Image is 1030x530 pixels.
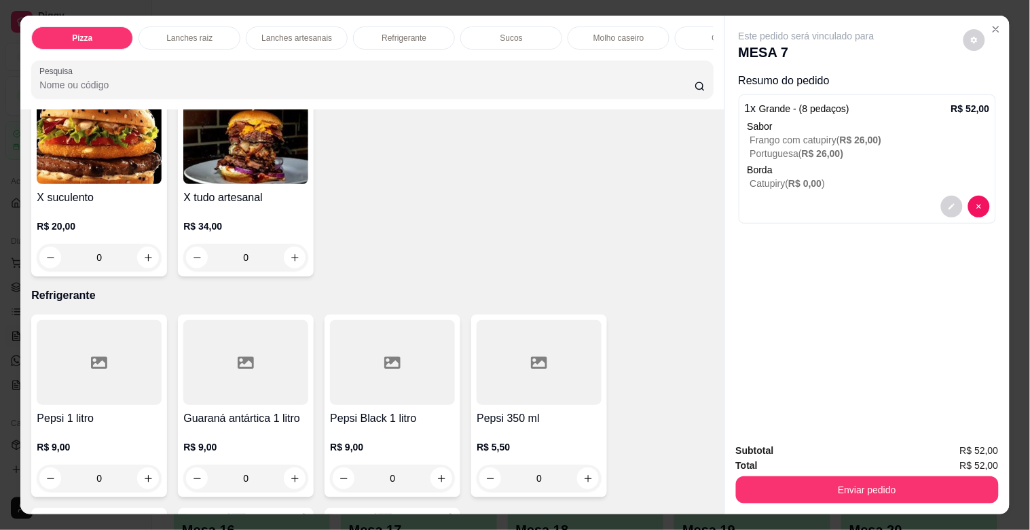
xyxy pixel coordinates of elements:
[960,443,999,458] span: R$ 52,00
[739,29,875,43] p: Este pedido será vinculado para
[968,196,990,217] button: decrease-product-quantity
[960,458,999,473] span: R$ 52,00
[985,18,1007,40] button: Close
[802,148,844,159] span: R$ 26,00 )
[748,163,990,177] p: Borda
[39,65,77,77] label: Pesquisa
[261,33,332,43] p: Lanches artesanais
[745,101,849,117] p: 1 x
[479,467,501,489] button: decrease-product-quantity
[37,219,162,233] p: R$ 20,00
[477,440,602,454] p: R$ 5,50
[31,287,713,304] p: Refrigerante
[330,440,455,454] p: R$ 9,00
[788,178,822,189] span: R$ 0,00
[72,33,92,43] p: Pizza
[430,467,452,489] button: increase-product-quantity
[750,177,990,190] p: Catupiry ( )
[183,190,308,206] h4: X tudo artesanal
[183,440,308,454] p: R$ 9,00
[183,219,308,233] p: R$ 34,00
[382,33,426,43] p: Refrigerante
[330,410,455,427] h4: Pepsi Black 1 litro
[39,78,695,92] input: Pesquisa
[593,33,644,43] p: Molho caseiro
[739,43,875,62] p: MESA 7
[941,196,963,217] button: decrease-product-quantity
[759,103,849,114] span: Grande - (8 pedaços)
[736,460,758,471] strong: Total
[736,476,999,503] button: Enviar pedido
[712,33,740,43] p: Cerveja
[37,99,162,184] img: product-image
[183,410,308,427] h4: Guaraná antártica 1 litro
[477,410,602,427] h4: Pepsi 350 ml
[577,467,599,489] button: increase-product-quantity
[37,190,162,206] h4: X suculento
[500,33,523,43] p: Sucos
[739,73,996,89] p: Resumo do pedido
[840,135,882,145] span: R$ 26,00 )
[37,440,162,454] p: R$ 9,00
[37,410,162,427] h4: Pepsi 1 litro
[750,147,990,160] p: Portuguesa (
[183,99,308,184] img: product-image
[39,467,61,489] button: decrease-product-quantity
[186,467,208,489] button: decrease-product-quantity
[750,133,990,147] p: Frango com catupiry (
[736,445,774,456] strong: Subtotal
[137,467,159,489] button: increase-product-quantity
[284,467,306,489] button: increase-product-quantity
[333,467,354,489] button: decrease-product-quantity
[748,120,990,133] div: Sabor
[963,29,985,51] button: decrease-product-quantity
[166,33,213,43] p: Lanches raiz
[951,102,990,116] p: R$ 52,00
